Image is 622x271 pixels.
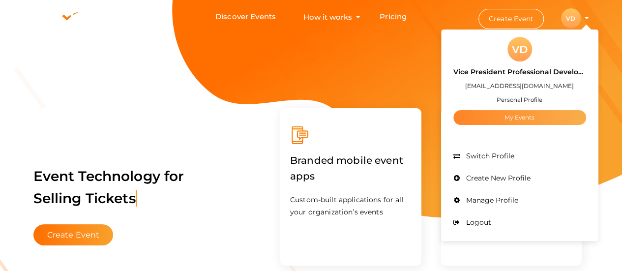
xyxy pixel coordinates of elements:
a: Discover Events [215,8,276,26]
p: Custom-built applications for all your organization’s events [290,194,412,218]
div: VD [507,37,532,61]
span: Logout [464,218,491,227]
a: Pricing [380,8,407,26]
label: Branded mobile event apps [290,145,412,191]
span: Selling Tickets [33,190,137,207]
button: Create Event [33,224,114,245]
profile-pic: VD [561,15,581,22]
div: VD [561,8,581,28]
button: How it works [300,8,355,26]
label: Event Technology for [33,153,184,222]
a: My Events [453,110,586,125]
button: VD [558,8,584,29]
a: Branded mobile event apps [290,172,412,181]
span: Create New Profile [464,174,531,182]
span: Manage Profile [464,196,518,205]
label: [EMAIL_ADDRESS][DOMAIN_NAME] [465,80,574,91]
label: Vice President Professional Development [453,66,586,78]
button: Create Event [478,9,544,29]
span: Switch Profile [464,151,514,160]
small: Personal Profile [497,96,542,103]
